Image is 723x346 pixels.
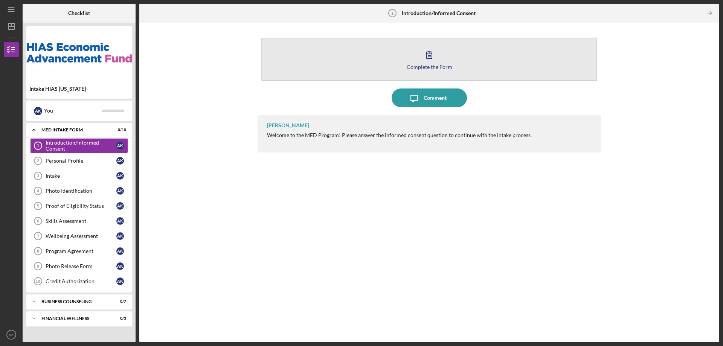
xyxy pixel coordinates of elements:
a: 1Introduction/Informed ConsentAK [30,138,128,153]
button: Comment [392,88,467,107]
div: A K [116,172,124,180]
div: A K [116,142,124,149]
div: A K [34,107,42,115]
div: A K [116,247,124,255]
div: You [44,104,102,117]
a: 9Photo Release FormAK [30,259,128,274]
div: Intake [46,173,116,179]
tspan: 4 [37,189,40,193]
div: 0 / 7 [113,299,126,304]
div: A K [116,262,124,270]
button: AK [4,327,19,342]
a: 6Skills AssessmentAK [30,213,128,229]
tspan: 5 [37,204,39,208]
tspan: 9 [37,264,39,268]
div: A K [116,277,124,285]
button: Complete the Form [261,38,597,81]
div: 0 / 10 [113,128,126,132]
tspan: 3 [37,174,39,178]
div: [PERSON_NAME] [267,122,309,128]
div: Complete the Form [407,64,452,70]
div: Introduction/Informed Consent [46,140,116,152]
div: Photo Identification [46,188,116,194]
tspan: 8 [37,249,39,253]
tspan: 10 [35,279,40,284]
tspan: 1 [391,11,394,15]
div: Intake HIAS [US_STATE] [29,86,129,92]
div: Comment [424,88,447,107]
div: 0 / 3 [113,316,126,321]
div: A K [116,232,124,240]
tspan: 1 [37,143,39,148]
div: Skills Assessment [46,218,116,224]
div: A K [116,217,124,225]
div: MED Intake Form [41,128,107,132]
div: Personal Profile [46,158,116,164]
a: 4Photo IdentificationAK [30,183,128,198]
a: 5Proof of Eligibility StatusAK [30,198,128,213]
tspan: 6 [37,219,39,223]
div: Welcome to the MED Program! Please answer the informed consent question to continue with the inta... [267,132,532,138]
tspan: 2 [37,159,39,163]
a: 10Credit AuthorizationAK [30,274,128,289]
tspan: 7 [37,234,39,238]
div: Program Agreement [46,248,116,254]
div: Photo Release Form [46,263,116,269]
a: 7Wellbeing AssessmentAK [30,229,128,244]
a: 2Personal ProfileAK [30,153,128,168]
a: 8Program AgreementAK [30,244,128,259]
div: A K [116,187,124,195]
img: Product logo [26,30,132,75]
div: Wellbeing Assessment [46,233,116,239]
text: AK [9,333,14,337]
b: Introduction/Informed Consent [402,10,476,16]
div: Financial Wellness [41,316,107,321]
div: A K [116,157,124,165]
div: A K [116,202,124,210]
div: Proof of Eligibility Status [46,203,116,209]
a: 3IntakeAK [30,168,128,183]
div: Business Counseling [41,299,107,304]
div: Credit Authorization [46,278,116,284]
b: Checklist [68,10,90,16]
